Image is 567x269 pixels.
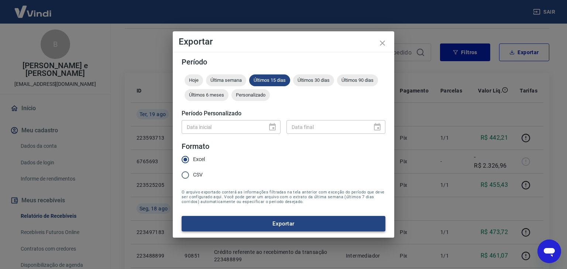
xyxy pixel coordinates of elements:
div: Últimos 30 dias [293,74,334,86]
input: DD/MM/YYYY [286,120,367,134]
div: Última semana [206,74,246,86]
h4: Exportar [179,37,388,46]
div: Últimos 90 dias [337,74,378,86]
button: close [374,34,391,52]
span: Hoje [185,77,203,83]
h5: Período Personalizado [182,110,385,117]
div: Personalizado [231,89,270,101]
button: Exportar [182,216,385,231]
div: Hoje [185,74,203,86]
span: Personalizado [231,92,270,98]
h5: Período [182,58,385,66]
div: Últimos 6 meses [185,89,228,101]
span: Últimos 6 meses [185,92,228,98]
span: CSV [193,171,203,179]
span: Última semana [206,77,246,83]
div: Últimos 15 dias [249,74,290,86]
legend: Formato [182,141,209,152]
span: Últimos 30 dias [293,77,334,83]
iframe: Botão para abrir a janela de mensagens [537,240,561,263]
input: DD/MM/YYYY [182,120,262,134]
span: Últimos 15 dias [249,77,290,83]
span: Excel [193,156,205,163]
span: Últimos 90 dias [337,77,378,83]
span: O arquivo exportado conterá as informações filtradas na tela anterior com exceção do período que ... [182,190,385,204]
